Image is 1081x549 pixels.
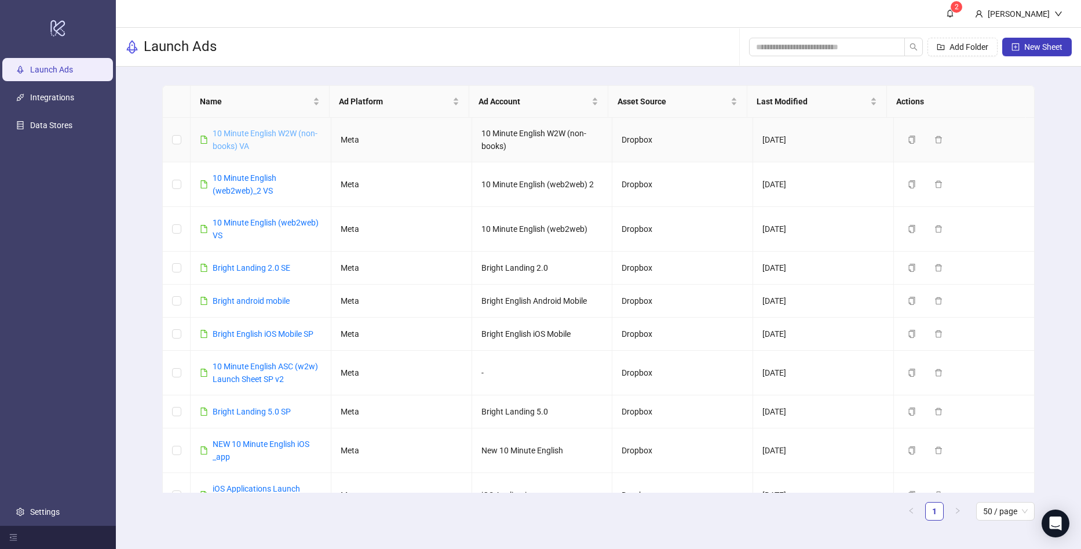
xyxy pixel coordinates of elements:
[934,225,943,233] span: delete
[331,252,472,285] td: Meta
[934,264,943,272] span: delete
[934,180,943,188] span: delete
[30,65,73,74] a: Launch Ads
[612,252,753,285] td: Dropbox
[902,502,921,521] li: Previous Page
[339,95,450,108] span: Ad Platform
[331,428,472,473] td: Meta
[948,502,967,521] button: right
[472,285,613,318] td: Bright English Android Mobile
[331,162,472,207] td: Meta
[937,43,945,51] span: folder-add
[612,473,753,518] td: Dropbox
[200,446,208,455] span: file
[472,118,613,162] td: 10 Minute English W2W (non-books)
[908,408,916,416] span: copy
[910,43,918,51] span: search
[612,285,753,318] td: Dropbox
[144,38,217,56] h3: Launch Ads
[213,329,313,339] a: Bright English iOS Mobile SP
[213,263,290,272] a: Bright Landing 2.0 SE
[213,296,290,306] a: Bright android mobile
[753,395,894,428] td: [DATE]
[213,484,300,506] a: iOS Applications Launch Sheet SP
[331,395,472,428] td: Meta
[331,318,472,351] td: Meta
[608,86,747,118] th: Asset Source
[908,264,916,272] span: copy
[908,507,915,514] span: left
[213,129,317,151] a: 10 Minute English W2W (non-books) VA
[1024,42,1062,52] span: New Sheet
[927,38,998,56] button: Add Folder
[934,297,943,305] span: delete
[934,136,943,144] span: delete
[753,428,894,473] td: [DATE]
[472,162,613,207] td: 10 Minute English (web2web) 2
[948,502,967,521] li: Next Page
[125,40,139,54] span: rocket
[9,533,17,541] span: menu-fold
[955,3,959,11] span: 2
[753,118,894,162] td: [DATE]
[472,351,613,395] td: -
[200,330,208,338] span: file
[472,318,613,351] td: Bright English iOS Mobile
[747,86,886,118] th: Last Modified
[908,225,916,233] span: copy
[934,369,943,377] span: delete
[887,86,1026,118] th: Actions
[200,369,208,377] span: file
[753,318,894,351] td: [DATE]
[618,95,728,108] span: Asset Source
[753,162,894,207] td: [DATE]
[753,473,894,518] td: [DATE]
[200,264,208,272] span: file
[331,118,472,162] td: Meta
[213,407,291,416] a: Bright Landing 5.0 SP
[925,502,944,521] li: 1
[975,10,983,18] span: user
[30,121,72,130] a: Data Stores
[191,86,330,118] th: Name
[1011,43,1020,51] span: plus-square
[479,95,589,108] span: Ad Account
[908,180,916,188] span: copy
[200,225,208,233] span: file
[472,207,613,252] td: 10 Minute English (web2web)
[472,428,613,473] td: New 10 Minute English
[908,369,916,377] span: copy
[200,180,208,188] span: file
[946,9,954,17] span: bell
[757,95,867,108] span: Last Modified
[612,351,753,395] td: Dropbox
[331,351,472,395] td: Meta
[200,297,208,305] span: file
[612,318,753,351] td: Dropbox
[934,446,943,455] span: delete
[1042,510,1069,537] div: Open Intercom Messenger
[983,503,1028,520] span: 50 / page
[954,507,961,514] span: right
[30,507,60,517] a: Settings
[200,95,311,108] span: Name
[331,285,472,318] td: Meta
[1054,10,1062,18] span: down
[753,252,894,285] td: [DATE]
[30,93,74,102] a: Integrations
[331,207,472,252] td: Meta
[612,395,753,428] td: Dropbox
[1002,38,1072,56] button: New Sheet
[612,207,753,252] td: Dropbox
[469,86,608,118] th: Ad Account
[213,362,318,384] a: 10 Minute English ASC (w2w) Launch Sheet SP v2
[753,285,894,318] td: [DATE]
[331,473,472,518] td: Meta
[908,491,916,499] span: copy
[902,502,921,521] button: left
[472,252,613,285] td: Bright Landing 2.0
[926,503,943,520] a: 1
[934,408,943,416] span: delete
[200,136,208,144] span: file
[612,118,753,162] td: Dropbox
